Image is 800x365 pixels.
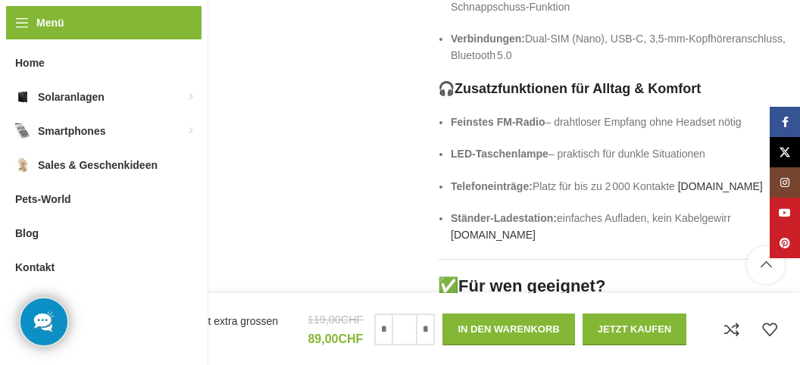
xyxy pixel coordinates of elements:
span: CHF [339,332,364,345]
a: [DOMAIN_NAME] [451,229,536,241]
a: Scroll to top button [747,246,785,284]
span: Menü [36,14,64,31]
bdi: 89,00 [308,332,363,345]
span: Smartphones [38,117,105,145]
span: – praktisch für dunkle Situationen [451,148,705,160]
img: Sales & Geschenkideen [15,158,30,173]
img: Smartphones [15,123,30,139]
a: [DOMAIN_NAME] [678,180,763,192]
strong: Feinstes FM‑Radio [451,116,545,128]
span: Blog [15,220,39,247]
a: Instagram Social Link [770,167,800,198]
a: Facebook Social Link [770,107,800,137]
strong: Verbindungen: [451,33,525,45]
h4: 🎧 [438,80,789,98]
span: CHF [341,314,364,326]
a: YouTube Social Link [770,198,800,228]
button: Jetzt kaufen [583,314,687,345]
span: Solaranlagen [38,83,105,111]
a: X Social Link [770,137,800,167]
img: Solaranlagen [15,89,30,105]
strong: Zusatzfunktionen für Alltag & Komfort [455,81,701,96]
strong: LED‑Taschenlampe [451,148,548,160]
span: Kontakt [15,254,55,281]
span: Dual‑SIM (Nano), USB‑C, 3,5‑mm‑Kopfhöreranschluss, Bluetooth 5.0 [451,33,786,61]
span: Home [15,49,45,76]
bdi: 119,00 [308,314,364,326]
button: In den Warenkorb [442,314,574,345]
strong: Für wen geeignet? [458,276,605,295]
span: Sales & Geschenkideen [38,151,158,179]
span: – drahtloser Empfang ohne Headset nötig [451,116,742,128]
input: Produktmenge [393,314,416,345]
a: Pinterest Social Link [770,228,800,258]
span: Pets-World [15,186,71,213]
strong: Ständer‑Ladestation: [451,212,557,224]
h3: ✅ [438,275,789,298]
span: einfaches Aufladen, kein Kabelgewirr [451,212,731,224]
span: Platz für bis zu 2 000 Kontakte [451,180,675,192]
strong: Telefoneinträge: [451,180,533,192]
